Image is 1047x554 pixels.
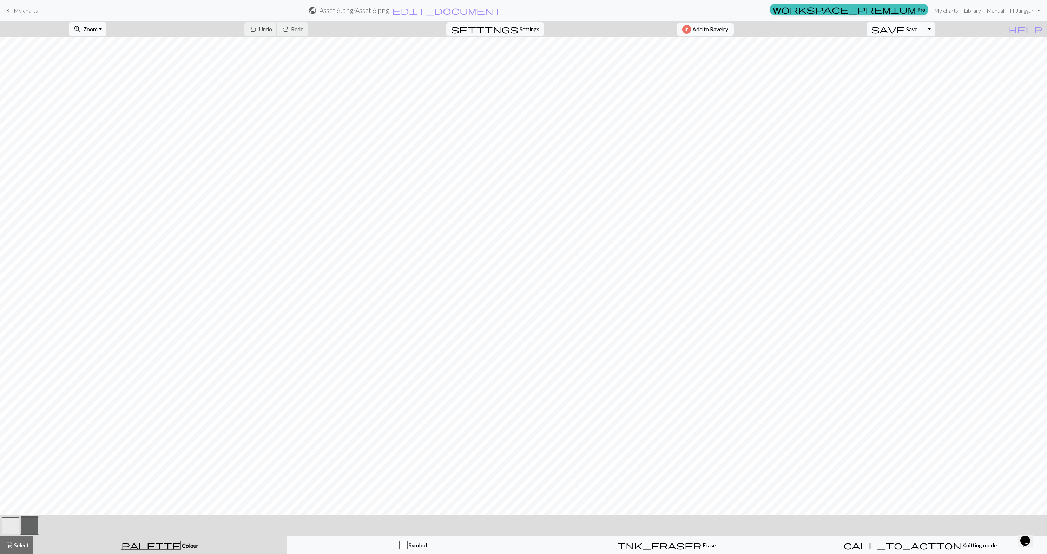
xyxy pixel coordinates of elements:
[13,542,29,548] span: Select
[46,521,54,531] span: add
[308,6,317,15] span: public
[446,22,544,36] button: SettingsSettings
[1018,526,1040,547] iframe: chat widget
[867,22,922,36] button: Save
[4,5,38,17] a: My charts
[843,540,961,550] span: call_to_action
[287,536,540,554] button: Symbol
[961,4,984,18] a: Library
[408,542,427,548] span: Symbol
[617,540,702,550] span: ink_eraser
[392,6,502,15] span: edit_document
[770,4,928,15] a: Pro
[702,542,716,548] span: Erase
[682,25,691,34] img: Ravelry
[931,4,961,18] a: My charts
[83,26,98,32] span: Zoom
[320,6,389,14] h2: Asset 6.png / Asset 6.png
[5,540,13,550] span: highlight_alt
[961,542,997,548] span: Knitting mode
[520,25,539,33] span: Settings
[1007,4,1043,18] a: HiJungguri
[794,536,1047,554] button: Knitting mode
[121,540,180,550] span: palette
[73,24,82,34] span: zoom_in
[451,24,518,34] span: settings
[181,542,198,549] span: Colour
[69,22,106,36] button: Zoom
[692,25,728,34] span: Add to Ravelry
[540,536,794,554] button: Erase
[33,536,287,554] button: Colour
[451,25,518,33] i: Settings
[4,6,13,15] span: keyboard_arrow_left
[871,24,905,34] span: save
[906,26,917,32] span: Save
[773,5,916,14] span: workspace_premium
[1009,24,1042,34] span: help
[677,23,734,36] button: Add to Ravelry
[14,7,38,14] span: My charts
[984,4,1007,18] a: Manual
